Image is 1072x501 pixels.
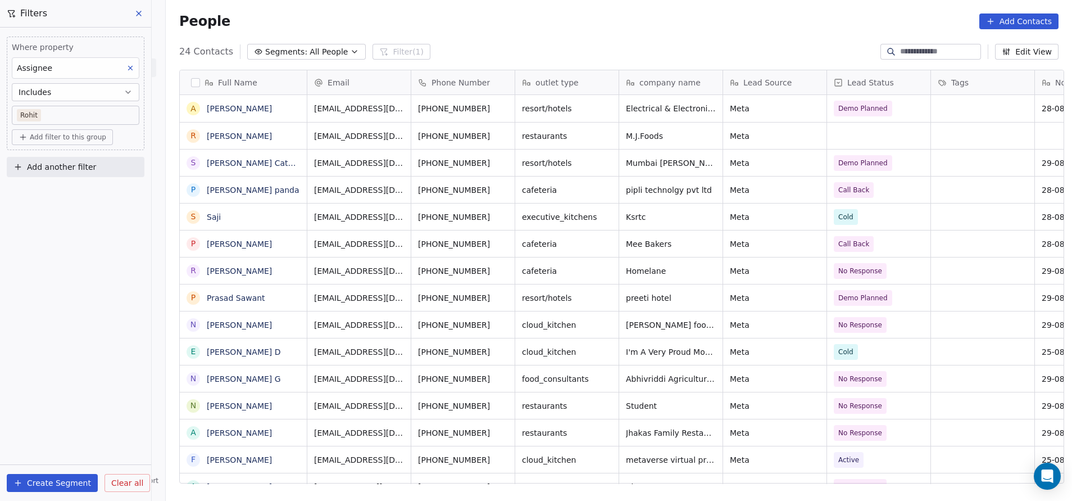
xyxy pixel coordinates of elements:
[190,373,196,385] div: N
[730,319,820,331] span: Meta
[838,292,888,304] span: Demo Planned
[314,130,404,142] span: [EMAIL_ADDRESS][DOMAIN_NAME]
[730,400,820,412] span: Meta
[522,157,612,169] span: resort/hotels
[207,401,272,410] a: [PERSON_NAME]
[314,454,404,466] span: [EMAIL_ADDRESS][DOMAIN_NAME]
[418,346,508,358] span: [PHONE_NUMBER]
[418,292,508,304] span: [PHONE_NUMBER]
[314,400,404,412] span: [EMAIL_ADDRESS][DOMAIN_NAME]
[191,238,196,250] div: P
[626,103,716,114] span: Electrical & Electronics Engineering
[191,292,196,304] div: P
[190,319,196,331] div: N
[207,428,272,437] a: [PERSON_NAME]
[418,454,508,466] span: [PHONE_NUMBER]
[207,159,308,168] a: [PERSON_NAME] Caterers
[307,70,411,94] div: Email
[207,186,299,195] a: [PERSON_NAME] panda
[314,373,404,385] span: [EMAIL_ADDRESS][DOMAIN_NAME]
[626,400,716,412] span: Student
[730,454,820,466] span: Meta
[730,346,820,358] span: Meta
[411,70,515,94] div: Phone Number
[314,211,404,223] span: [EMAIL_ADDRESS][DOMAIN_NAME]
[207,321,272,330] a: [PERSON_NAME]
[730,157,820,169] span: Meta
[838,427,882,439] span: No Response
[626,454,716,466] span: metaverse virtual production pvt ltd
[522,373,612,385] span: food_consultants
[626,481,716,493] span: Ab star
[522,211,612,223] span: executive_kitchens
[730,103,820,114] span: Meta
[730,292,820,304] span: Meta
[847,77,894,88] span: Lead Status
[522,481,612,493] span: qsrs
[743,77,792,88] span: Lead Source
[626,130,716,142] span: M.J.Foods
[207,455,272,464] a: [PERSON_NAME]
[838,184,869,196] span: Call Back
[190,103,196,115] div: A
[522,130,612,142] span: restaurants
[314,265,404,277] span: [EMAIL_ADDRESS][DOMAIN_NAME]
[626,265,716,277] span: Homelane
[730,184,820,196] span: Meta
[838,346,853,358] span: Cold
[951,77,969,88] span: Tags
[838,265,882,277] span: No Response
[626,238,716,250] span: Mee Bakers
[730,481,820,493] span: Meta
[310,46,348,58] span: All People
[191,454,196,466] div: F
[515,70,619,94] div: outlet type
[626,346,716,358] span: I'm A Very Proud Mother, and an entrepreneur !!
[314,238,404,250] span: [EMAIL_ADDRESS][DOMAIN_NAME]
[431,77,490,88] span: Phone Number
[314,427,404,439] span: [EMAIL_ADDRESS][DOMAIN_NAME]
[626,319,716,331] span: [PERSON_NAME] food 🥝
[522,292,612,304] span: resort/hotels
[218,77,257,88] span: Full Name
[838,400,882,412] span: No Response
[418,400,508,412] span: [PHONE_NUMBER]
[838,211,853,223] span: Cold
[314,184,404,196] span: [EMAIL_ADDRESS][DOMAIN_NAME]
[730,238,820,250] span: Meta
[180,70,307,94] div: Full Name
[314,346,404,358] span: [EMAIL_ADDRESS][DOMAIN_NAME]
[626,373,716,385] span: Abhivriddi Agriculture and [PERSON_NAME] life sciences Pvt Ltd
[190,130,196,142] div: R
[626,157,716,169] span: Mumbai [PERSON_NAME]
[207,482,272,491] a: [PERSON_NAME]
[522,400,612,412] span: restaurants
[730,130,820,142] span: Meta
[838,157,888,169] span: Demo Planned
[328,77,349,88] span: Email
[418,373,508,385] span: [PHONE_NUMBER]
[730,427,820,439] span: Meta
[190,427,196,439] div: A
[522,184,612,196] span: cafeteria
[522,427,612,439] span: restaurants
[207,374,281,383] a: [PERSON_NAME] G
[838,454,859,466] span: Active
[314,319,404,331] span: [EMAIL_ADDRESS][DOMAIN_NAME]
[418,238,508,250] span: [PHONE_NUMBER]
[314,103,404,114] span: [EMAIL_ADDRESS][DOMAIN_NAME]
[522,103,612,114] span: resort/hotels
[191,346,196,358] div: E
[179,45,233,58] span: 24 Contacts
[838,373,882,385] span: No Response
[207,294,265,303] a: Prasad Sawant
[1034,463,1061,490] div: Open Intercom Messenger
[522,319,612,331] span: cloud_kitchen
[207,267,272,276] a: [PERSON_NAME]
[522,265,612,277] span: cafeteria
[730,265,820,277] span: Meta
[418,130,508,142] span: [PHONE_NUMBER]
[191,211,196,223] div: S
[838,238,869,250] span: Call Back
[730,373,820,385] span: Meta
